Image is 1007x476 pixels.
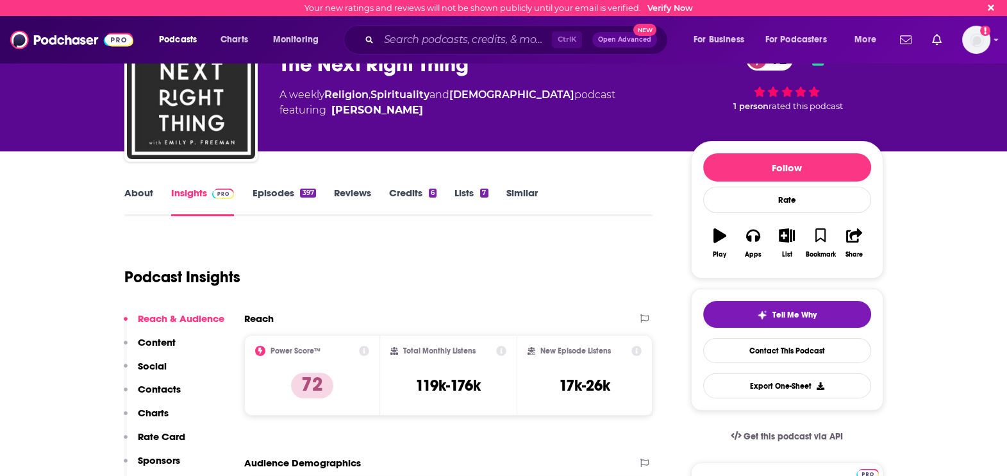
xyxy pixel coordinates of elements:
[647,3,693,13] a: Verify Now
[962,26,990,54] button: Show profile menu
[324,89,369,101] a: Religion
[379,30,552,50] input: Search podcasts, credits, & more...
[171,187,235,216] a: InsightsPodchaser Pro
[691,40,883,119] div: 72 1 personrated this podcast
[369,89,370,101] span: ,
[124,187,153,216] a: About
[765,31,827,49] span: For Podcasters
[552,31,582,48] span: Ctrl K
[138,430,185,443] p: Rate Card
[127,31,255,159] img: The Next Right Thing
[713,251,726,259] div: Play
[124,407,169,430] button: Charts
[480,189,488,198] div: 7
[279,87,615,118] div: A weekly podcast
[124,336,176,360] button: Content
[124,268,240,287] h1: Podcast Insights
[279,103,615,118] span: featuring
[540,346,611,355] h2: New Episode Listens
[703,153,871,182] button: Follow
[244,457,361,469] h2: Audience Demographics
[300,189,315,198] div: 397
[138,312,224,325] p: Reach & Audience
[720,421,854,452] a: Get this podcast via API
[138,383,181,395] p: Contacts
[334,187,371,216] a: Reviews
[685,30,760,50] button: open menu
[772,310,817,320] span: Tell Me Why
[221,31,248,49] span: Charts
[980,26,990,36] svg: Email not verified
[895,29,917,51] a: Show notifications dropdown
[429,189,437,198] div: 6
[854,31,876,49] span: More
[703,187,871,213] div: Rate
[389,187,437,216] a: Credits6
[782,251,792,259] div: List
[304,3,693,13] div: Your new ratings and reviews will not be shown publicly until your email is verified.
[733,101,769,111] span: 1 person
[124,360,167,384] button: Social
[757,310,767,320] img: tell me why sparkle
[270,346,320,355] h2: Power Score™
[506,187,538,216] a: Similar
[927,29,947,51] a: Show notifications dropdown
[744,431,843,442] span: Get this podcast via API
[273,31,319,49] span: Monitoring
[291,373,333,398] p: 72
[769,101,843,111] span: rated this podcast
[138,407,169,419] p: Charts
[703,373,871,398] button: Export One-Sheet
[757,30,845,50] button: open menu
[633,24,656,36] span: New
[770,220,803,266] button: List
[592,32,657,47] button: Open AdvancedNew
[804,220,837,266] button: Bookmark
[124,383,181,407] button: Contacts
[745,251,761,259] div: Apps
[10,28,133,52] img: Podchaser - Follow, Share and Rate Podcasts
[331,103,423,118] a: Emily P. Freeman
[703,220,737,266] button: Play
[212,30,256,50] a: Charts
[138,454,180,466] p: Sponsors
[264,30,335,50] button: open menu
[845,251,863,259] div: Share
[244,312,274,325] h2: Reach
[694,31,744,49] span: For Business
[837,220,870,266] button: Share
[429,89,449,101] span: and
[598,37,651,43] span: Open Advanced
[449,89,574,101] a: [DEMOGRAPHIC_DATA]
[454,187,488,216] a: Lists7
[962,26,990,54] img: User Profile
[703,338,871,363] a: Contact This Podcast
[415,376,481,395] h3: 119k-176k
[370,89,429,101] a: Spirituality
[845,30,892,50] button: open menu
[150,30,213,50] button: open menu
[703,301,871,328] button: tell me why sparkleTell Me Why
[124,430,185,454] button: Rate Card
[138,336,176,348] p: Content
[962,26,990,54] span: Logged in as jjomalley
[159,31,197,49] span: Podcasts
[124,312,224,336] button: Reach & Audience
[138,360,167,372] p: Social
[212,189,235,199] img: Podchaser Pro
[559,376,610,395] h3: 17k-26k
[252,187,315,216] a: Episodes397
[356,25,680,55] div: Search podcasts, credits, & more...
[737,220,770,266] button: Apps
[805,251,835,259] div: Bookmark
[403,346,476,355] h2: Total Monthly Listens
